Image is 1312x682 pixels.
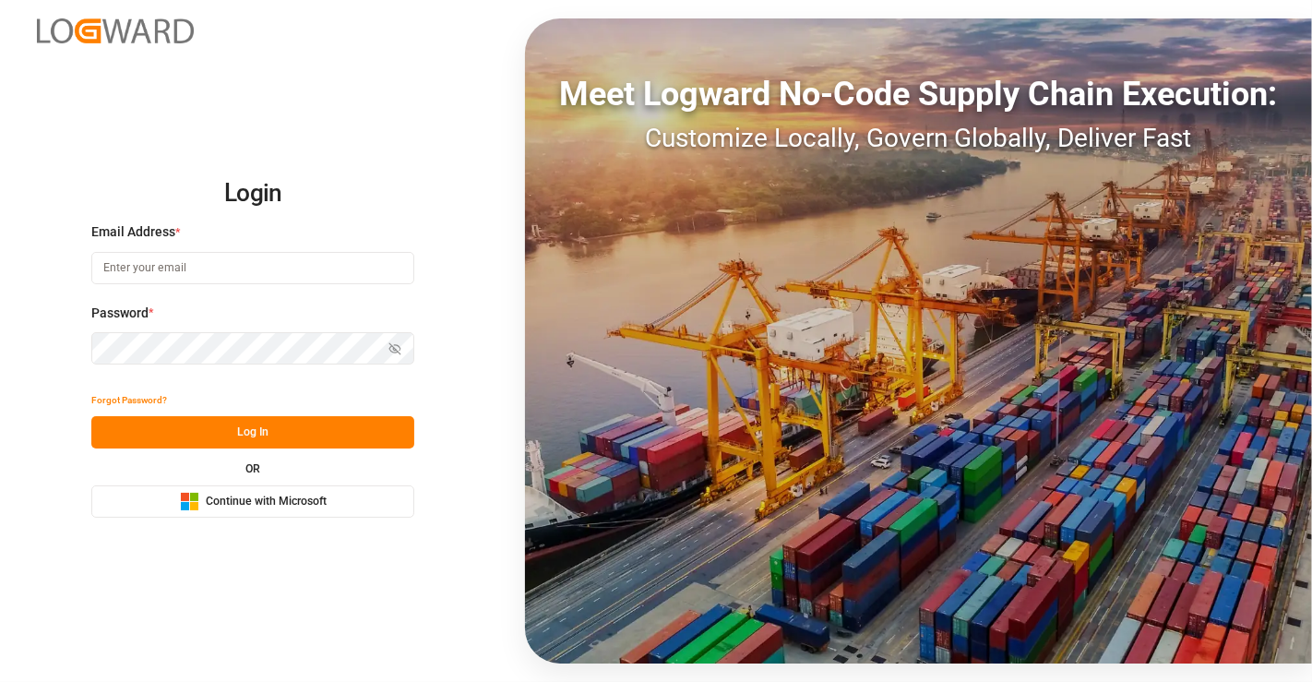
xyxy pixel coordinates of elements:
[91,384,167,416] button: Forgot Password?
[91,304,149,323] span: Password
[91,222,175,242] span: Email Address
[91,485,414,518] button: Continue with Microsoft
[525,119,1312,158] div: Customize Locally, Govern Globally, Deliver Fast
[525,69,1312,119] div: Meet Logward No-Code Supply Chain Execution:
[91,164,414,223] h2: Login
[91,416,414,449] button: Log In
[91,252,414,284] input: Enter your email
[206,494,327,510] span: Continue with Microsoft
[37,18,194,43] img: Logward_new_orange.png
[245,463,260,474] small: OR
